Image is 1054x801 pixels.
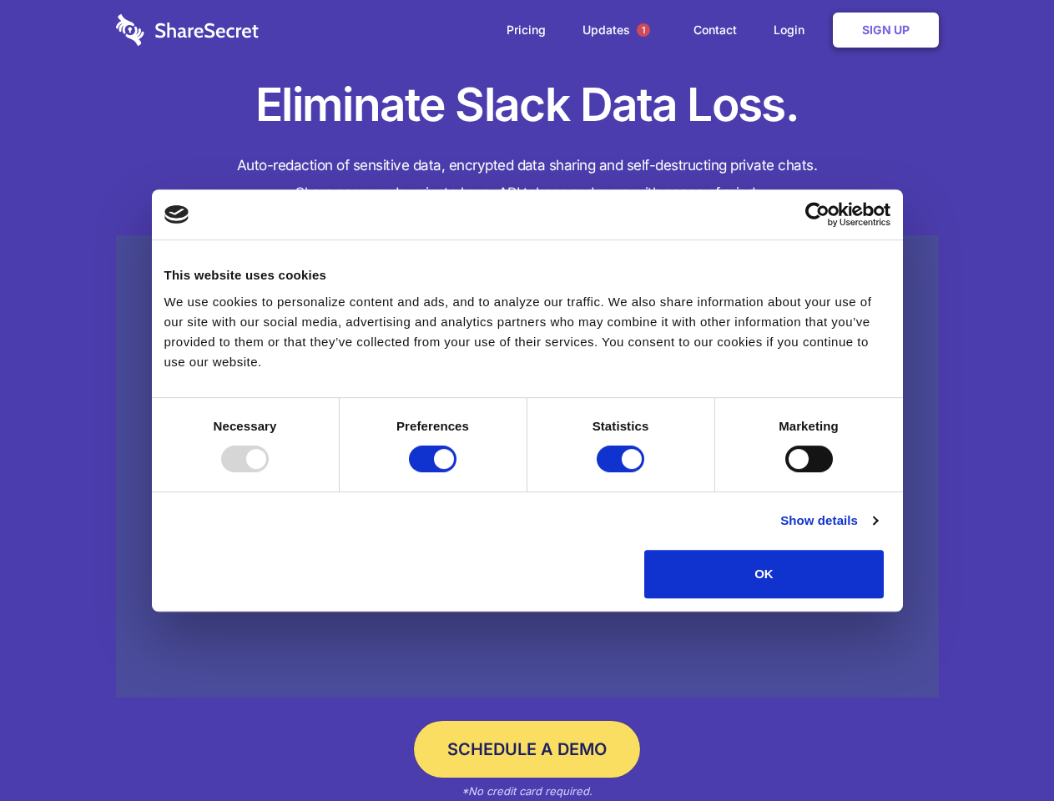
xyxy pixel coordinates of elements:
h4: Auto-redaction of sensitive data, encrypted data sharing and self-destructing private chats. Shar... [116,152,939,207]
a: Schedule a Demo [414,721,640,778]
div: We use cookies to personalize content and ads, and to analyze our traffic. We also share informat... [164,292,890,372]
strong: Statistics [593,419,649,433]
a: Pricing [490,4,562,56]
a: Usercentrics Cookiebot - opens in a new window [744,202,890,227]
strong: Marketing [779,419,839,433]
a: Login [757,4,830,56]
a: Wistia video thumbnail [116,235,939,698]
img: logo [164,205,189,224]
img: logo-wordmark-white-trans-d4663122ce5f474addd5e946df7df03e33cb6a1c49d2221995e7729f52c070b2.svg [116,14,259,46]
a: Show details [780,511,877,531]
button: OK [644,550,884,598]
div: This website uses cookies [164,265,890,285]
strong: Preferences [396,419,469,433]
span: 1 [637,23,650,37]
strong: Necessary [214,419,277,433]
h1: Eliminate Slack Data Loss. [116,75,939,135]
em: *No credit card required. [461,784,593,798]
a: Sign Up [833,13,939,48]
a: Contact [677,4,754,56]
